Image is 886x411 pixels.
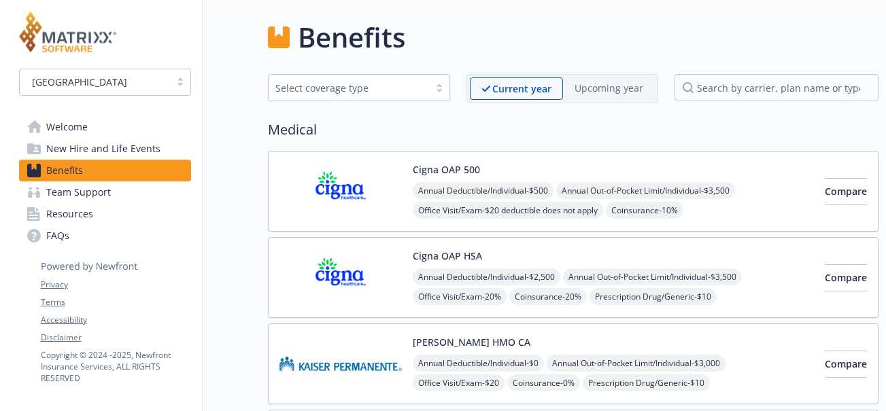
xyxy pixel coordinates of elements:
[413,268,560,285] span: Annual Deductible/Individual - $2,500
[413,355,544,372] span: Annual Deductible/Individual - $0
[19,160,191,181] a: Benefits
[492,82,551,96] p: Current year
[413,288,507,305] span: Office Visit/Exam - 20%
[575,81,643,95] p: Upcoming year
[46,181,111,203] span: Team Support
[41,296,190,308] a: Terms
[41,279,190,291] a: Privacy
[27,75,163,89] span: [GEOGRAPHIC_DATA]
[46,225,69,247] span: FAQs
[279,162,402,220] img: CIGNA carrier logo
[606,202,683,219] span: Coinsurance - 10%
[583,374,710,391] span: Prescription Drug/Generic - $10
[46,160,83,181] span: Benefits
[413,202,603,219] span: Office Visit/Exam - $20 deductible does not apply
[19,138,191,160] a: New Hire and Life Events
[563,268,742,285] span: Annual Out-of-Pocket Limit/Individual - $3,500
[41,314,190,326] a: Accessibility
[19,116,191,138] a: Welcome
[41,332,190,344] a: Disclaimer
[507,374,580,391] span: Coinsurance - 0%
[413,335,530,349] button: [PERSON_NAME] HMO CA
[413,249,482,263] button: Cigna OAP HSA
[275,81,422,95] div: Select coverage type
[19,181,191,203] a: Team Support
[298,17,405,58] h1: Benefits
[825,178,867,205] button: Compare
[413,182,553,199] span: Annual Deductible/Individual - $500
[590,288,717,305] span: Prescription Drug/Generic - $10
[547,355,726,372] span: Annual Out-of-Pocket Limit/Individual - $3,000
[825,271,867,284] span: Compare
[825,264,867,291] button: Compare
[268,120,879,140] h2: Medical
[825,185,867,198] span: Compare
[675,74,879,101] input: search by carrier, plan name or type
[279,335,402,393] img: Kaiser Permanente Insurance Company carrier logo
[413,162,480,177] button: Cigna OAP 500
[19,203,191,225] a: Resources
[556,182,735,199] span: Annual Out-of-Pocket Limit/Individual - $3,500
[825,351,867,378] button: Compare
[19,225,191,247] a: FAQs
[825,357,867,370] span: Compare
[413,374,505,391] span: Office Visit/Exam - $20
[41,349,190,384] p: Copyright © 2024 - 2025 , Newfront Insurance Services, ALL RIGHTS RESERVED
[563,77,655,100] span: Upcoming year
[32,75,127,89] span: [GEOGRAPHIC_DATA]
[46,138,160,160] span: New Hire and Life Events
[279,249,402,306] img: CIGNA carrier logo
[509,288,587,305] span: Coinsurance - 20%
[46,203,93,225] span: Resources
[46,116,88,138] span: Welcome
